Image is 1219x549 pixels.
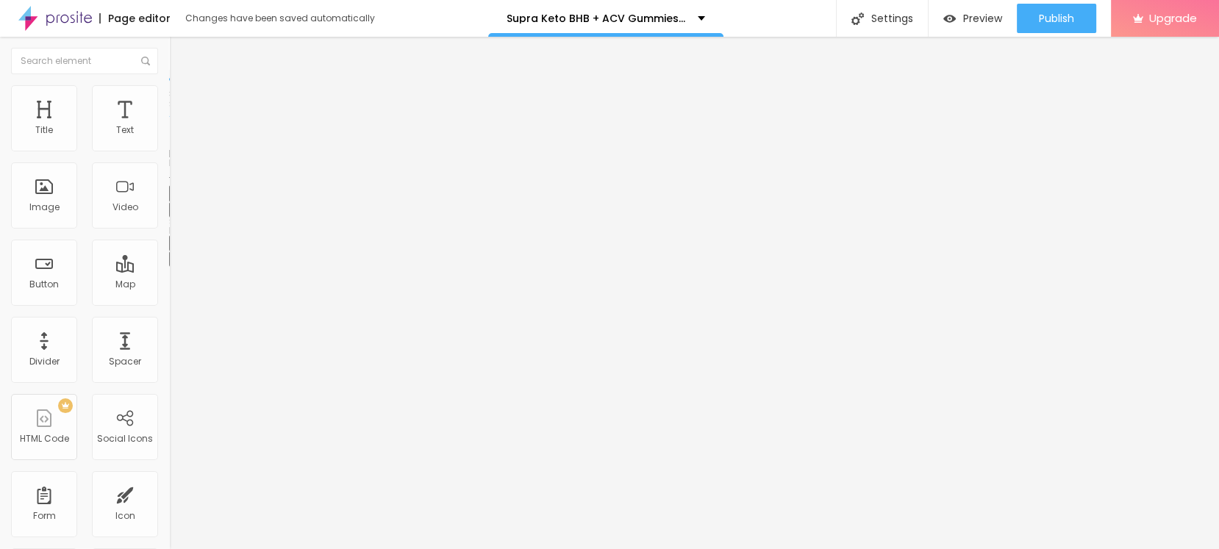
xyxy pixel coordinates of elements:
div: Spacer [109,356,141,367]
div: Divider [29,356,60,367]
div: HTML Code [20,434,69,444]
input: Search element [11,48,158,74]
img: Icone [851,12,864,25]
button: Preview [929,4,1017,33]
div: Map [115,279,135,290]
div: Image [29,202,60,212]
div: Page editor [99,13,171,24]
div: Icon [115,511,135,521]
span: Publish [1039,12,1074,24]
img: view-1.svg [943,12,956,25]
div: Text [116,125,134,135]
button: Publish [1017,4,1096,33]
div: Form [33,511,56,521]
iframe: To enrich screen reader interactions, please activate Accessibility in Grammarly extension settings [169,37,1219,549]
p: Supra Keto BHB + ACV Gummies [GEOGRAPHIC_DATA] [507,13,687,24]
div: Changes have been saved automatically [185,14,375,23]
div: Video [112,202,138,212]
div: Social Icons [97,434,153,444]
span: Preview [963,12,1002,24]
div: Title [35,125,53,135]
div: Button [29,279,59,290]
img: Icone [141,57,150,65]
span: Upgrade [1149,12,1197,24]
